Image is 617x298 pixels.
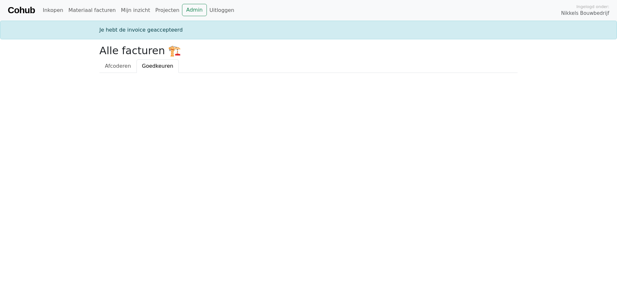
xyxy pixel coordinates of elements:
[96,26,521,34] div: Je hebt de invoice geaccepteerd
[66,4,118,17] a: Materiaal facturen
[99,45,518,57] h2: Alle facturen 🏗️
[99,59,137,73] a: Afcoderen
[153,4,182,17] a: Projecten
[207,4,237,17] a: Uitloggen
[576,4,609,10] span: Ingelogd onder:
[561,10,609,17] span: Nikkels Bouwbedrijf
[182,4,207,16] a: Admin
[142,63,173,69] span: Goedkeuren
[137,59,179,73] a: Goedkeuren
[40,4,66,17] a: Inkopen
[8,3,35,18] a: Cohub
[105,63,131,69] span: Afcoderen
[118,4,153,17] a: Mijn inzicht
